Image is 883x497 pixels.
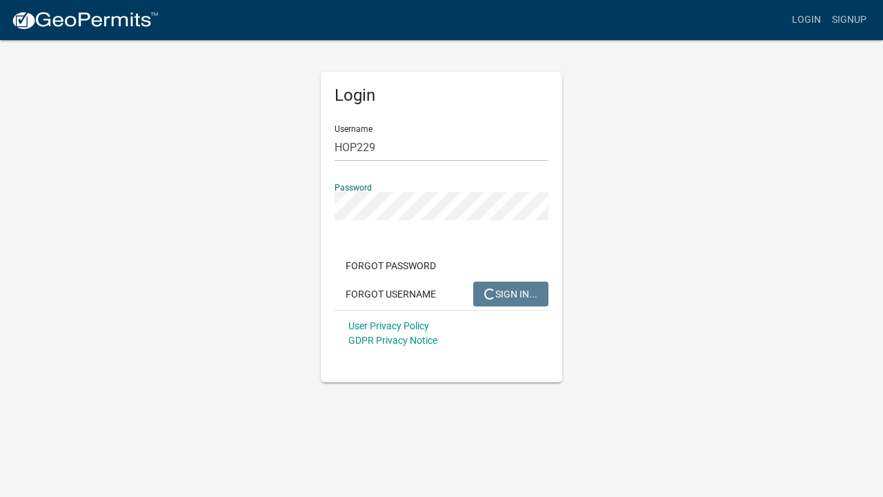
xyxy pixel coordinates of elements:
[473,282,548,306] button: SIGN IN...
[335,86,548,106] h5: Login
[786,7,826,33] a: Login
[348,320,429,331] a: User Privacy Policy
[484,288,537,299] span: SIGN IN...
[826,7,872,33] a: Signup
[335,282,447,306] button: Forgot Username
[335,253,447,278] button: Forgot Password
[348,335,437,346] a: GDPR Privacy Notice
